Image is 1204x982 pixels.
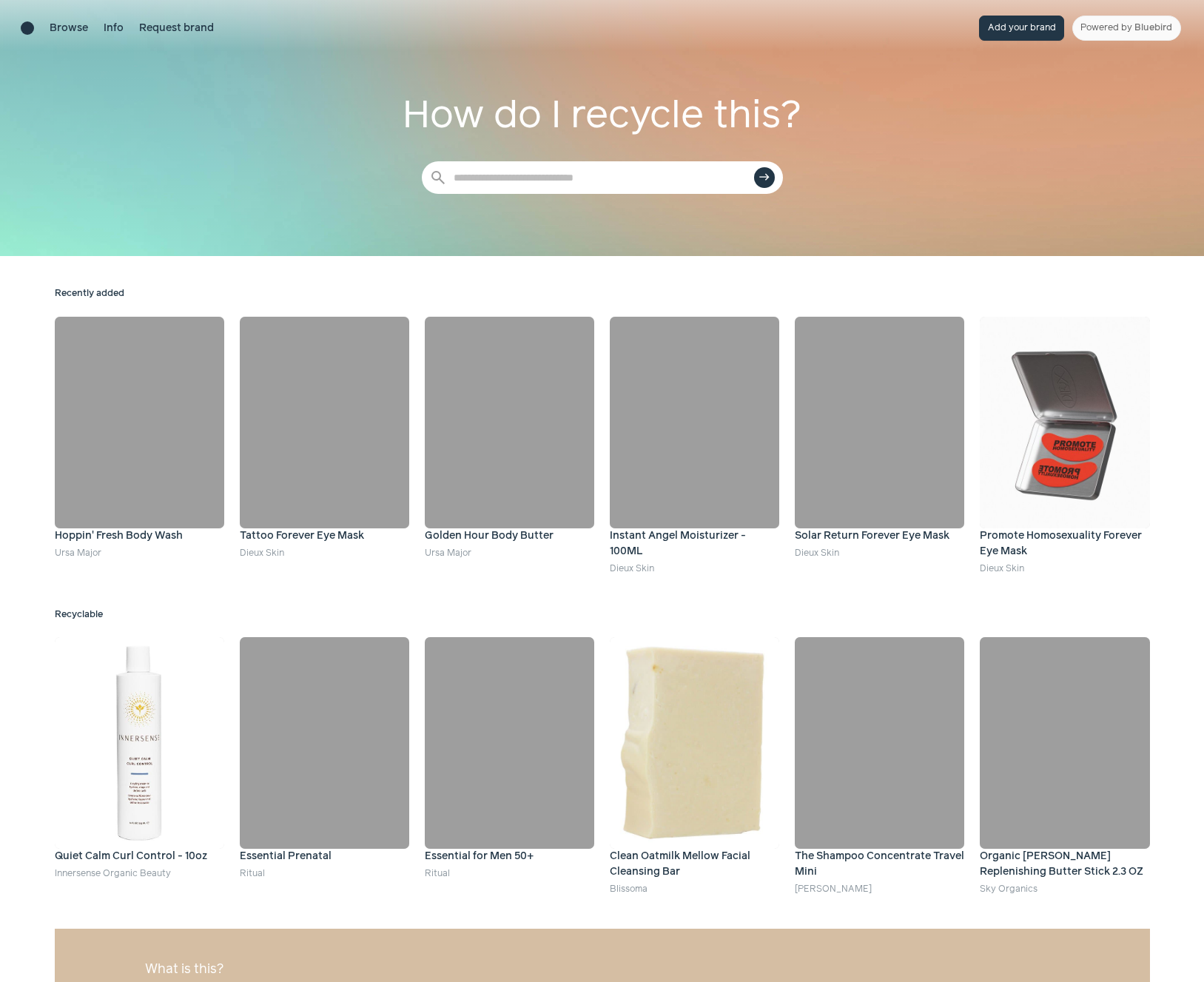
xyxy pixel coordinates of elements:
h4: Organic Shea Replenishing Butter Stick 2.3 OZ [980,849,1149,880]
h4: Essential Prenatal [240,849,409,864]
a: Dieux Skin [610,564,654,574]
a: Blissoma [610,884,648,894]
a: Promote Homosexuality Forever Eye Mask Promote Homosexuality Forever Eye Mask [980,317,1149,559]
img: Promote Homosexuality Forever Eye Mask [980,317,1149,528]
a: Info [104,21,124,36]
a: Organic Shea Replenishing Butter Stick 2.3 OZ Organic [PERSON_NAME] Replenishing Butter Stick 2.3 OZ [980,637,1149,880]
a: Essential for Men 50+ Essential for Men 50+ [425,637,594,864]
a: Hoppin' Fresh Body Wash Hoppin' Fresh Body Wash [55,317,224,544]
span: Bluebird [1134,23,1172,33]
img: Quiet Calm Curl Control - 10oz [55,637,224,849]
h4: Clean Oatmilk Mellow Facial Cleansing Bar [610,849,779,880]
a: Ursa Major [425,548,471,558]
h2: Recyclable [55,608,1150,622]
h2: Recently added [55,287,1150,300]
a: Dieux Skin [240,548,284,558]
span: search [429,169,447,186]
a: Golden Hour Body Butter Golden Hour Body Butter [425,317,594,544]
img: Clean Oatmilk Mellow Facial Cleansing Bar [610,637,779,849]
h4: Golden Hour Body Butter [425,528,594,544]
a: Ritual [425,869,450,878]
a: Instant Angel Moisturizer - 100ML Instant Angel Moisturizer - 100ML [610,317,779,559]
h1: How do I recycle this? [401,87,804,146]
a: Ursa Major [55,548,101,558]
h3: What is this? [145,960,1059,979]
a: Essential Prenatal Essential Prenatal [240,637,409,864]
a: Brand directory home [21,21,34,35]
a: [PERSON_NAME] [795,884,872,894]
h4: The Shampoo Concentrate Travel Mini [795,849,964,880]
a: Dieux Skin [980,564,1024,574]
h4: Promote Homosexuality Forever Eye Mask [980,528,1149,559]
a: Innersense Organic Beauty [55,869,171,878]
a: Request brand [139,21,214,36]
h4: Essential for Men 50+ [425,849,594,864]
a: Quiet Calm Curl Control - 10oz Quiet Calm Curl Control - 10oz [55,637,224,864]
h4: Solar Return Forever Eye Mask [795,528,964,544]
h4: Hoppin' Fresh Body Wash [55,528,224,544]
a: Dieux Skin [795,548,839,558]
span: east [759,172,770,184]
button: Add your brand [979,16,1064,41]
h4: Quiet Calm Curl Control - 10oz [55,849,224,864]
h4: Instant Angel Moisturizer - 100ML [610,528,779,559]
a: Ritual [240,869,265,878]
a: Solar Return Forever Eye Mask Solar Return Forever Eye Mask [795,317,964,544]
a: Tattoo Forever Eye Mask Tattoo Forever Eye Mask [240,317,409,544]
button: east [754,167,775,188]
a: Clean Oatmilk Mellow Facial Cleansing Bar Clean Oatmilk Mellow Facial Cleansing Bar [610,637,779,880]
a: Powered by Bluebird [1072,16,1181,41]
a: Sky Organics [980,884,1037,894]
h4: Tattoo Forever Eye Mask [240,528,409,544]
a: Browse [50,21,88,36]
a: The Shampoo Concentrate Travel Mini The Shampoo Concentrate Travel Mini [795,637,964,880]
